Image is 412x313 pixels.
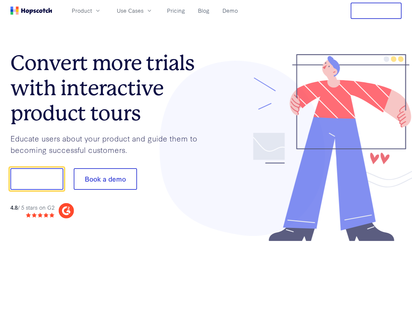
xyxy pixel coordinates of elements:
[351,3,402,19] button: Free Trial
[10,133,206,155] p: Educate users about your product and guide them to becoming successful customers.
[117,7,144,15] span: Use Cases
[10,203,18,211] strong: 4.8
[10,168,63,190] button: Show me!
[164,5,188,16] a: Pricing
[195,5,212,16] a: Blog
[220,5,240,16] a: Demo
[10,7,52,15] a: Home
[72,7,92,15] span: Product
[74,168,137,190] button: Book a demo
[68,5,105,16] button: Product
[10,203,54,212] div: / 5 stars on G2
[10,51,206,126] h1: Convert more trials with interactive product tours
[113,5,157,16] button: Use Cases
